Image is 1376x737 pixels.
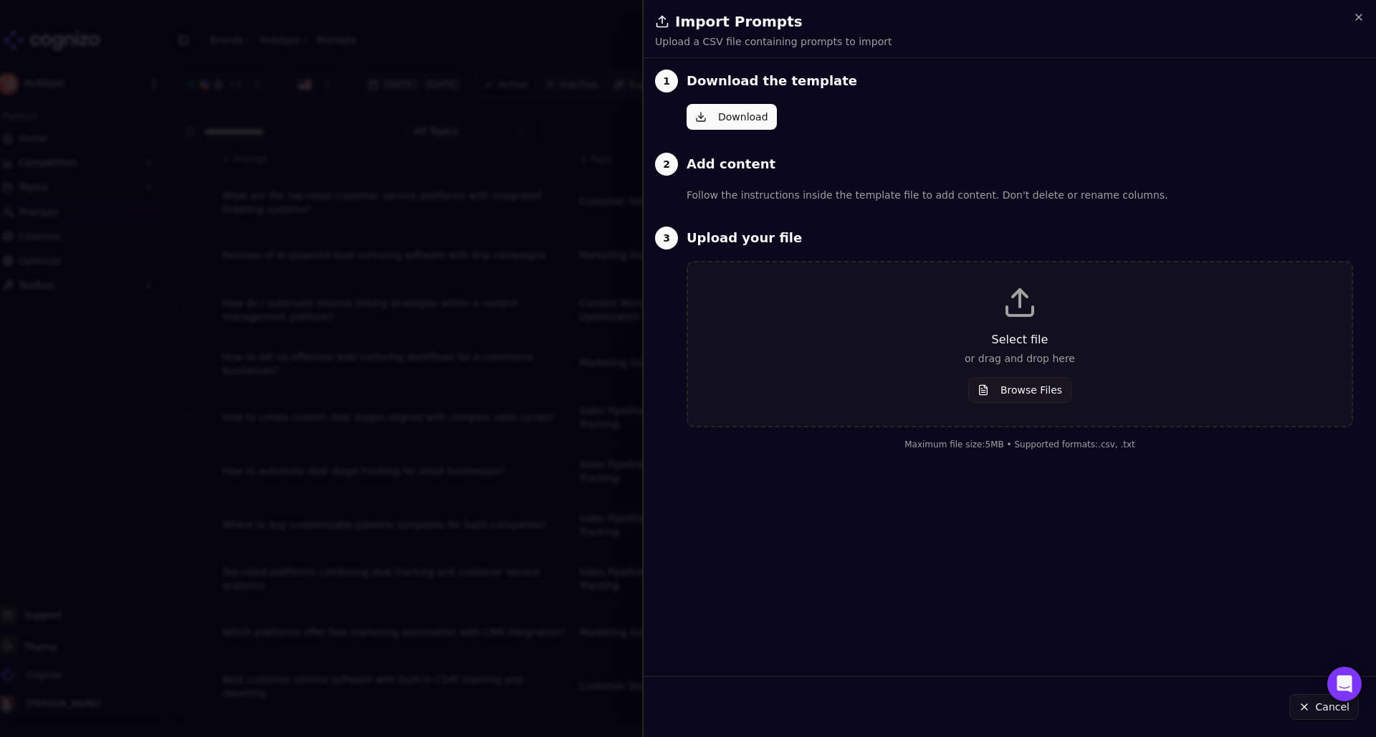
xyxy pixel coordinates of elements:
[687,439,1353,450] div: Maximum file size: 5 MB • Supported formats: .csv, .txt
[1289,694,1359,720] button: Cancel
[655,153,678,176] div: 2
[687,154,775,174] h3: Add content
[687,104,777,130] button: Download
[655,70,678,92] div: 1
[655,227,678,249] div: 3
[687,187,1353,204] p: Follow the instructions inside the template file to add content. Don't delete or rename columns.
[687,71,857,91] h3: Download the template
[711,331,1329,348] p: Select file
[655,11,1365,32] h2: Import Prompts
[968,377,1071,403] button: Browse Files
[687,228,802,248] h3: Upload your file
[655,34,892,49] p: Upload a CSV file containing prompts to import
[711,351,1329,366] p: or drag and drop here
